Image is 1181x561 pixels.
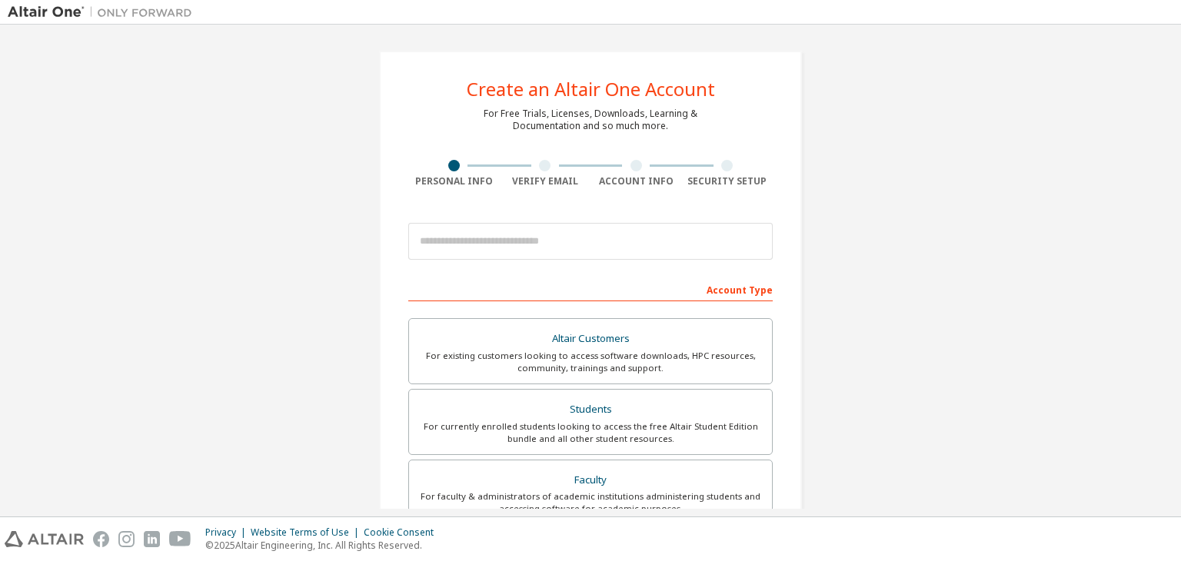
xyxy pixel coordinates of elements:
div: Students [418,399,763,420]
div: For currently enrolled students looking to access the free Altair Student Edition bundle and all ... [418,420,763,445]
div: Altair Customers [418,328,763,350]
div: Verify Email [500,175,591,188]
img: youtube.svg [169,531,191,547]
div: Cookie Consent [364,526,443,539]
div: Website Terms of Use [251,526,364,539]
div: For faculty & administrators of academic institutions administering students and accessing softwa... [418,490,763,515]
img: facebook.svg [93,531,109,547]
div: Security Setup [682,175,773,188]
div: Privacy [205,526,251,539]
p: © 2025 Altair Engineering, Inc. All Rights Reserved. [205,539,443,552]
img: altair_logo.svg [5,531,84,547]
img: instagram.svg [118,531,135,547]
div: Faculty [418,470,763,491]
img: linkedin.svg [144,531,160,547]
div: Account Info [590,175,682,188]
img: Altair One [8,5,200,20]
div: Create an Altair One Account [467,80,715,98]
div: Personal Info [408,175,500,188]
div: For Free Trials, Licenses, Downloads, Learning & Documentation and so much more. [484,108,697,132]
div: For existing customers looking to access software downloads, HPC resources, community, trainings ... [418,350,763,374]
div: Account Type [408,277,773,301]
